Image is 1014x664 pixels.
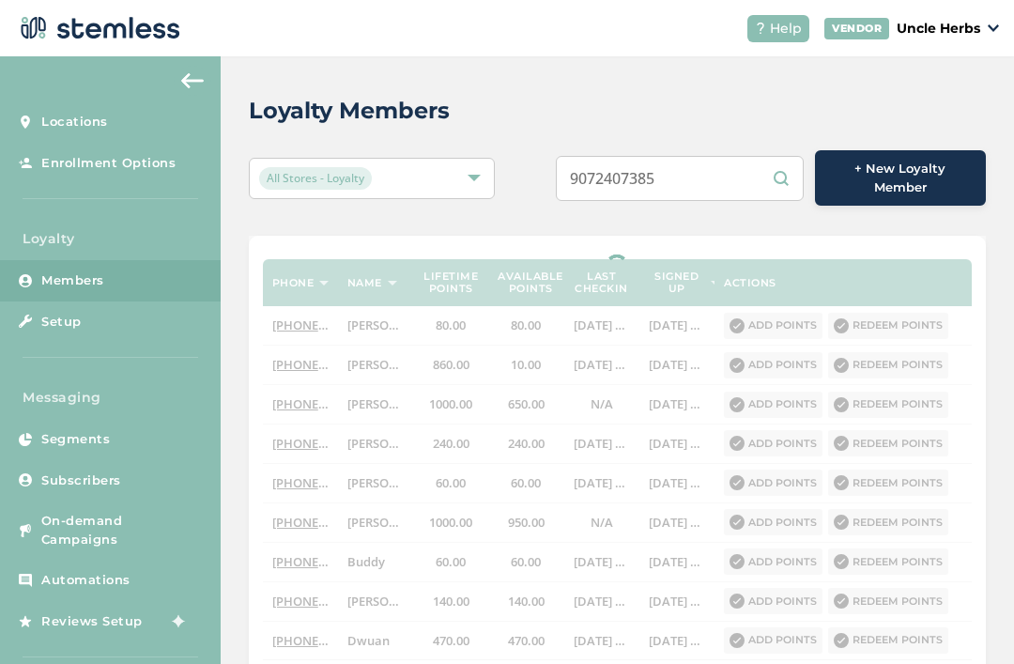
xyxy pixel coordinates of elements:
[41,271,104,290] span: Members
[41,313,82,332] span: Setup
[157,602,194,640] img: glitter-stars-b7820f95.gif
[41,571,131,590] span: Automations
[259,167,372,190] span: All Stores - Loyalty
[41,471,121,490] span: Subscribers
[815,150,986,206] button: + New Loyalty Member
[824,18,889,39] div: VENDOR
[920,574,1014,664] iframe: Chat Widget
[41,612,143,631] span: Reviews Setup
[830,160,971,196] span: + New Loyalty Member
[556,156,804,201] input: Search
[41,512,202,548] span: On-demand Campaigns
[988,24,999,32] img: icon_down-arrow-small-66adaf34.svg
[897,19,980,39] p: Uncle Herbs
[181,73,204,88] img: icon-arrow-back-accent-c549486e.svg
[755,23,766,34] img: icon-help-white-03924b79.svg
[770,19,802,39] span: Help
[41,430,110,449] span: Segments
[41,113,108,131] span: Locations
[41,154,176,173] span: Enrollment Options
[249,94,450,128] h2: Loyalty Members
[15,9,180,47] img: logo-dark-0685b13c.svg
